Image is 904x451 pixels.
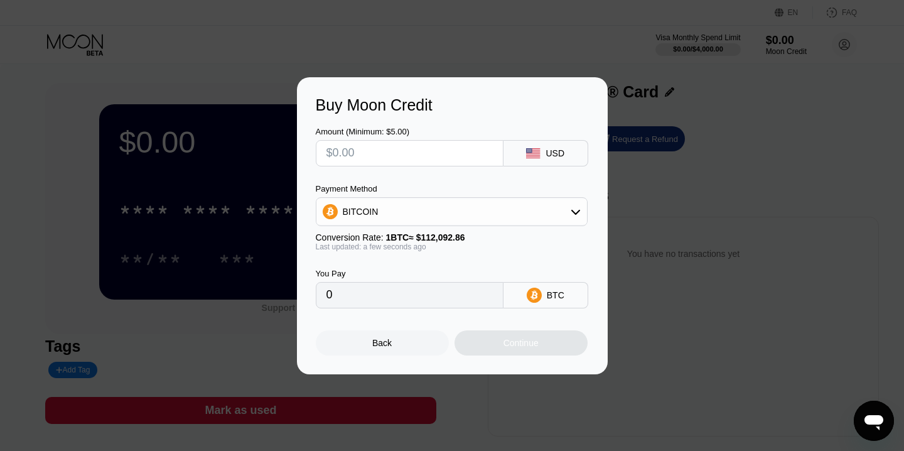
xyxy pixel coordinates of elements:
[316,242,588,251] div: Last updated: a few seconds ago
[316,232,588,242] div: Conversion Rate:
[316,184,588,193] div: Payment Method
[547,290,564,300] div: BTC
[316,269,503,278] div: You Pay
[316,199,587,224] div: BITCOIN
[316,96,589,114] div: Buy Moon Credit
[343,207,379,217] div: BITCOIN
[386,232,465,242] span: 1 BTC ≈ $112,092.86
[316,330,449,356] div: Back
[854,401,894,441] iframe: Кнопка запуска окна обмена сообщениями
[326,141,493,166] input: $0.00
[316,127,503,136] div: Amount (Minimum: $5.00)
[372,338,392,348] div: Back
[546,148,564,158] div: USD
